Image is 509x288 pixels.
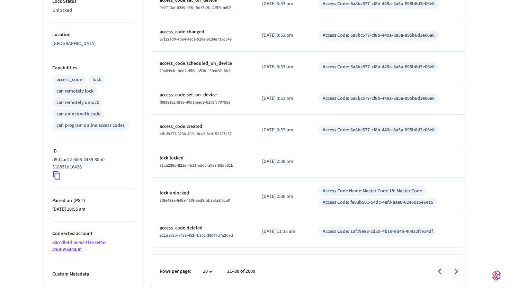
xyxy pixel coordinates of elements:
[52,206,135,213] p: [DATE] 10:55 am
[492,270,501,281] img: SeamLogoGradient.69752ec5.svg
[52,64,135,72] p: Capabilities
[160,91,245,99] p: access_code.set_on_device
[52,148,135,155] p: ID
[56,88,93,95] div: can remotely lock
[199,267,216,277] div: 10
[323,0,435,8] div: Access Code: 6a8bc577-cf8b-449a-8a5a-895b6d3e06e0
[52,271,135,278] p: Custom Metadata
[262,228,302,235] p: [DATE] 11:33 am
[160,190,245,197] p: lock.unlocked
[262,95,302,102] p: [DATE] 3:53 pm
[160,36,232,42] span: 87f22ad0-4be4-4eca-910e-9c34e718c54e
[323,228,433,235] div: Access Code: 1af79e83-cd2d-4b16-8b45-40932fce14df
[323,95,435,102] div: Access Code: 6a8bc577-cf8b-449a-8a5a-895b6d3e06e0
[56,111,100,118] div: can unlock with code
[160,163,233,168] span: 81ce236d-821e-4b11-addc-a0a8f93db31b
[323,126,435,134] div: Access Code: 6a8bc577-cf8b-449a-8a5a-895b6d3e06e0
[160,68,232,74] span: 29a8494c-bed2-458c-a538-c0fe028bf8cb
[52,40,135,47] p: [GEOGRAPHIC_DATA]
[92,76,101,84] div: lock
[52,230,135,237] p: Connected account
[52,197,135,204] p: Paired on
[52,156,132,171] p: d9d2ac22-6f05-4439-80b0-318831d16426
[160,28,245,36] p: access_code.changed
[262,158,302,165] p: [DATE] 2:38 pm
[52,239,107,253] a: 80ccdb4d-b04d-4f1e-b44e-43dfb94400d0
[262,126,302,134] p: [DATE] 3:53 pm
[160,60,245,67] p: access_code.scheduled_on_device
[262,0,302,8] p: [DATE] 3:53 pm
[160,99,230,105] span: f9898132-5f99-40d1-aed9-61c9f770755e
[160,268,191,275] p: Rows per page:
[227,268,255,275] p: 21–30 of 2000
[160,233,233,238] span: e21da63b-5489-452f-b302-38047d7e3ded
[431,263,448,280] button: Go to previous page
[160,198,230,203] span: 7f8e433e-645a-450f-aed9-bb3afa5f0ca0
[160,123,245,130] p: access_code.created
[323,63,435,71] div: Access Code: 6a8bc577-cf8b-449a-8a5a-895b6d3e06e0
[52,7,135,14] p: Unlocked
[56,99,99,106] div: can remotely unlock
[262,63,302,71] p: [DATE] 3:53 pm
[72,197,85,204] span: ( PST )
[52,31,135,38] p: Location
[160,5,231,11] span: 9e2713af-8289-4f4d-9d53-2ba2f52db692
[323,32,435,39] div: Access Code: 6a8bc577-cf8b-449a-8a5a-895b6d3e06e0
[160,155,245,162] p: lock.locked
[160,225,245,232] p: access_code.deleted
[56,76,82,84] div: access_code
[160,131,232,137] span: 4fbd9273-3230-408c-9ce3-8c4152127c57
[262,193,302,200] p: [DATE] 2:36 pm
[323,199,433,206] div: Access Code: fe93b501-54dc-4af3-aae0-024601546415
[323,187,422,195] div: Access Code Name: Master Code 18: Master Code
[448,263,464,280] button: Go to next page
[262,32,302,39] p: [DATE] 3:53 pm
[56,122,125,129] div: can program online access codes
